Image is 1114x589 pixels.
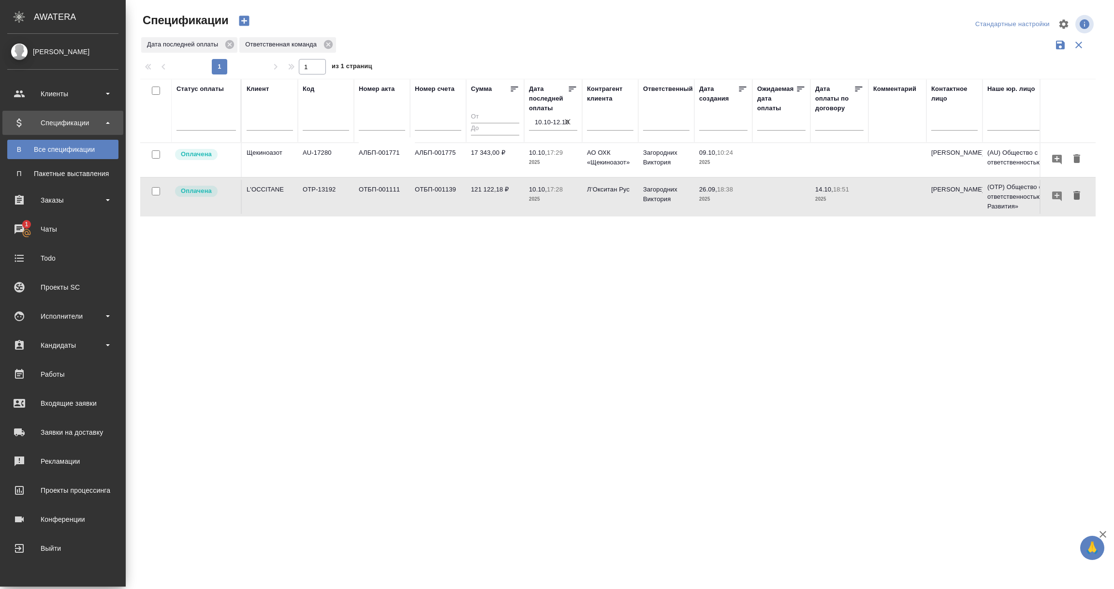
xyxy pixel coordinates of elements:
[699,84,738,103] div: Дата создания
[529,149,547,156] p: 10.10,
[1069,187,1085,205] button: Удалить
[7,454,118,469] div: Рекламации
[529,84,568,113] div: Дата последней оплаты
[247,185,293,194] p: L'OCCITANE
[717,149,733,156] p: 10:24
[7,309,118,324] div: Исполнители
[7,367,118,382] div: Работы
[247,84,269,94] div: Клиент
[2,217,123,241] a: 1Чаты
[181,186,212,196] p: Оплачена
[181,149,212,159] p: Оплачена
[2,275,123,299] a: Проекты SC
[245,40,320,49] p: Ответственная команда
[547,186,563,193] p: 17:28
[547,149,563,156] p: 17:29
[587,185,633,194] p: Л’Окситан Рус
[529,158,577,167] p: 2025
[7,483,118,498] div: Проекты процессинга
[332,60,372,74] span: из 1 страниц
[982,177,1099,216] td: (OTP) Общество с ограниченной ответственностью «Вектор Развития»
[529,194,577,204] p: 2025
[815,194,864,204] p: 2025
[7,193,118,207] div: Заказы
[7,116,118,130] div: Спецификации
[12,169,114,178] div: Пакетные выставления
[2,420,123,444] a: Заявки на доставку
[815,84,854,113] div: Дата оплаты по договору
[7,164,118,183] a: ППакетные выставления
[1051,36,1070,54] button: Сохранить фильтры
[141,37,237,53] div: Дата последней оплаты
[239,37,336,53] div: Ответственная команда
[7,396,118,411] div: Входящие заявки
[34,7,126,27] div: AWATERA
[1052,13,1075,36] span: Настроить таблицу
[410,143,466,177] td: АЛБП-001775
[699,194,748,204] p: 2025
[717,186,733,193] p: 18:38
[699,158,748,167] p: 2025
[233,13,256,29] button: Создать
[638,143,694,177] td: Загородних Виктория
[2,478,123,502] a: Проекты процессинга
[926,180,982,214] td: [PERSON_NAME]
[298,180,354,214] td: OTP-13192
[2,507,123,531] a: Конференции
[1080,536,1104,560] button: 🙏
[926,143,982,177] td: [PERSON_NAME]
[7,541,118,556] div: Выйти
[466,180,524,214] td: 121 122,18 ₽
[7,251,118,265] div: Todo
[471,111,519,123] input: От
[7,140,118,159] a: ВВсе спецификации
[471,123,519,135] input: До
[699,149,717,156] p: 09.10,
[2,362,123,386] a: Работы
[410,180,466,214] td: ОТБП-001139
[973,17,1052,32] div: split button
[587,84,633,103] div: Контрагент клиента
[147,40,221,49] p: Дата последней оплаты
[2,449,123,473] a: Рекламации
[643,84,693,94] div: Ответственный
[7,87,118,101] div: Клиенты
[19,220,34,229] span: 1
[833,186,849,193] p: 18:51
[1075,15,1096,33] span: Посмотреть информацию
[7,46,118,57] div: [PERSON_NAME]
[7,512,118,527] div: Конференции
[931,84,978,103] div: Контактное лицо
[247,148,293,158] p: Щекиноазот
[415,84,454,94] div: Номер счета
[7,280,118,294] div: Проекты SC
[12,145,114,154] div: Все спецификации
[873,84,916,94] div: Комментарий
[815,186,833,193] p: 14.10,
[359,84,395,94] div: Номер акта
[1084,538,1100,558] span: 🙏
[638,180,694,214] td: Загородних Виктория
[176,84,224,94] div: Статус оплаты
[987,84,1035,94] div: Наше юр. лицо
[1069,150,1085,168] button: Удалить
[298,143,354,177] td: AU-17280
[354,180,410,214] td: ОТБП-001111
[7,222,118,236] div: Чаты
[529,186,547,193] p: 10.10,
[982,143,1099,177] td: (AU) Общество с ограниченной ответственностью "АЛС"
[699,186,717,193] p: 26.09,
[7,338,118,353] div: Кандидаты
[303,84,314,94] div: Код
[2,536,123,560] a: Выйти
[1070,36,1088,54] button: Сбросить фильтры
[587,148,633,167] p: АО ОХК «Щекиноазот»
[354,143,410,177] td: АЛБП-001771
[471,84,492,94] div: Сумма
[757,84,796,113] div: Ожидаемая дата оплаты
[2,246,123,270] a: Todo
[140,13,229,28] span: Спецификации
[7,425,118,440] div: Заявки на доставку
[466,143,524,177] td: 17 343,00 ₽
[2,391,123,415] a: Входящие заявки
